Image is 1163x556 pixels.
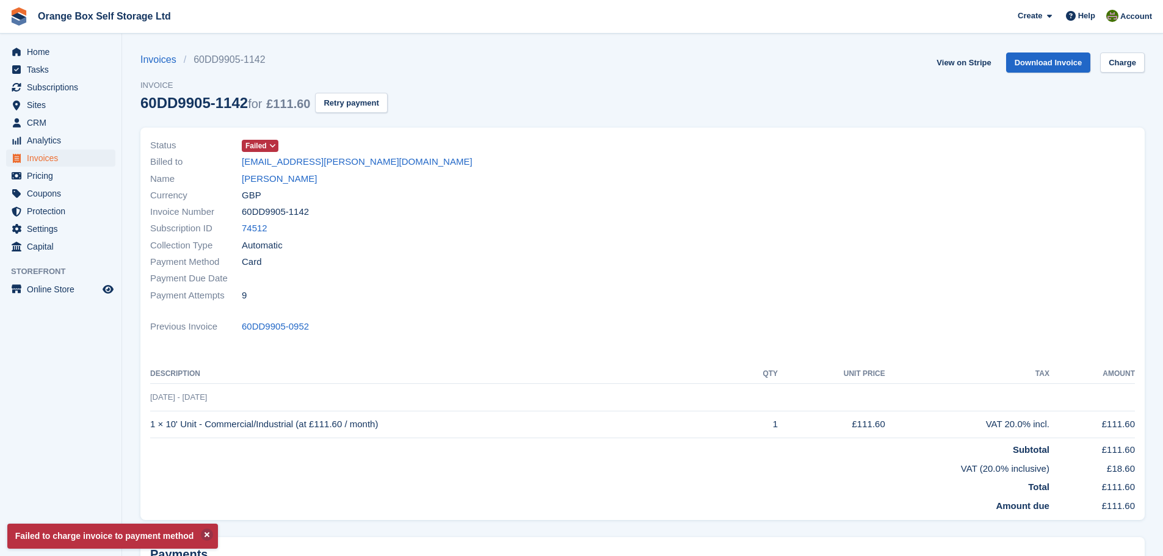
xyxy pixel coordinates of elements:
[242,289,247,303] span: 9
[10,7,28,26] img: stora-icon-8386f47178a22dfd0bd8f6a31ec36ba5ce8667c1dd55bd0f319d3a0aa187defe.svg
[150,457,1049,476] td: VAT (20.0% inclusive)
[1100,52,1145,73] a: Charge
[27,220,100,237] span: Settings
[150,172,242,186] span: Name
[6,185,115,202] a: menu
[27,61,100,78] span: Tasks
[150,255,242,269] span: Payment Method
[6,167,115,184] a: menu
[242,239,283,253] span: Automatic
[6,238,115,255] a: menu
[885,417,1049,431] div: VAT 20.0% incl.
[150,272,242,286] span: Payment Due Date
[6,220,115,237] a: menu
[140,52,388,67] nav: breadcrumbs
[6,61,115,78] a: menu
[778,411,885,438] td: £111.60
[140,95,310,111] div: 60DD9905-1142
[11,265,121,278] span: Storefront
[1049,438,1135,457] td: £111.60
[996,500,1049,511] strong: Amount due
[101,282,115,297] a: Preview store
[1049,411,1135,438] td: £111.60
[1049,494,1135,513] td: £111.60
[27,167,100,184] span: Pricing
[1049,364,1135,384] th: Amount
[150,411,739,438] td: 1 × 10' Unit - Commercial/Industrial (at £111.60 / month)
[140,52,184,67] a: Invoices
[33,6,176,26] a: Orange Box Self Storage Ltd
[7,524,218,549] p: Failed to charge invoice to payment method
[6,203,115,220] a: menu
[6,43,115,60] a: menu
[778,364,885,384] th: Unit Price
[150,364,739,384] th: Description
[6,281,115,298] a: menu
[150,289,242,303] span: Payment Attempts
[150,239,242,253] span: Collection Type
[6,96,115,114] a: menu
[27,281,100,298] span: Online Store
[140,79,388,92] span: Invoice
[27,203,100,220] span: Protection
[27,79,100,96] span: Subscriptions
[1049,457,1135,476] td: £18.60
[248,97,262,110] span: for
[27,238,100,255] span: Capital
[266,97,310,110] span: £111.60
[150,222,242,236] span: Subscription ID
[245,140,267,151] span: Failed
[1006,52,1091,73] a: Download Invoice
[150,155,242,169] span: Billed to
[739,411,778,438] td: 1
[739,364,778,384] th: QTY
[27,114,100,131] span: CRM
[1120,10,1152,23] span: Account
[1028,482,1049,492] strong: Total
[1049,475,1135,494] td: £111.60
[242,255,262,269] span: Card
[27,96,100,114] span: Sites
[150,139,242,153] span: Status
[27,185,100,202] span: Coupons
[242,320,309,334] a: 60DD9905-0952
[1078,10,1095,22] span: Help
[1106,10,1118,22] img: Pippa White
[27,43,100,60] span: Home
[6,132,115,149] a: menu
[6,114,115,131] a: menu
[150,205,242,219] span: Invoice Number
[6,79,115,96] a: menu
[242,172,317,186] a: [PERSON_NAME]
[27,132,100,149] span: Analytics
[1013,444,1049,455] strong: Subtotal
[6,150,115,167] a: menu
[932,52,996,73] a: View on Stripe
[150,189,242,203] span: Currency
[27,150,100,167] span: Invoices
[315,93,387,113] button: Retry payment
[885,364,1049,384] th: Tax
[242,222,267,236] a: 74512
[1018,10,1042,22] span: Create
[242,205,309,219] span: 60DD9905-1142
[242,139,278,153] a: Failed
[242,189,261,203] span: GBP
[150,392,207,402] span: [DATE] - [DATE]
[150,320,242,334] span: Previous Invoice
[242,155,473,169] a: [EMAIL_ADDRESS][PERSON_NAME][DOMAIN_NAME]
